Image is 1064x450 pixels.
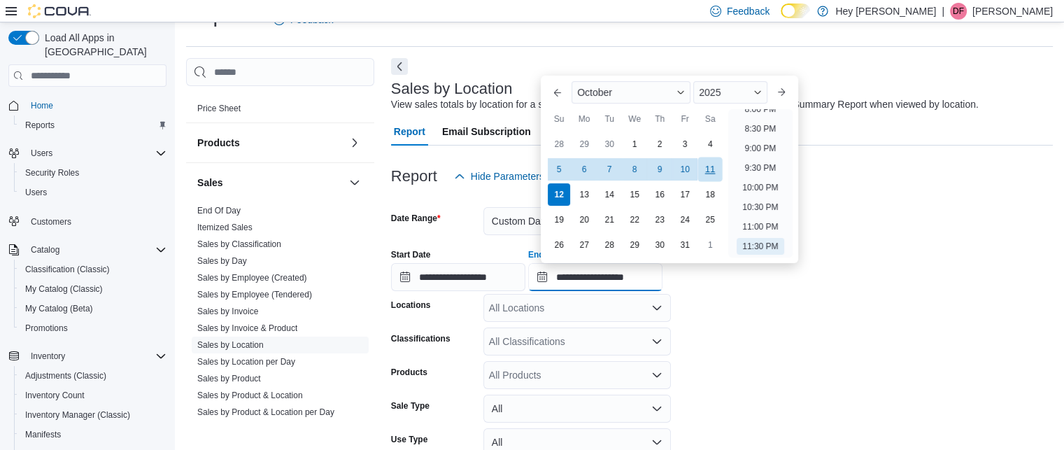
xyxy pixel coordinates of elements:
[699,87,721,98] span: 2025
[20,281,108,297] a: My Catalog (Classic)
[391,400,430,412] label: Sale Type
[197,255,247,267] span: Sales by Day
[186,202,374,443] div: Sales
[31,216,71,227] span: Customers
[25,348,71,365] button: Inventory
[953,3,964,20] span: DF
[623,158,646,181] div: day-8
[25,370,106,381] span: Adjustments (Classic)
[197,373,261,384] span: Sales by Product
[3,346,172,366] button: Inventory
[197,206,241,216] a: End Of Day
[623,234,646,256] div: day-29
[391,333,451,344] label: Classifications
[20,164,85,181] a: Security Roles
[31,244,59,255] span: Catalog
[391,300,431,311] label: Locations
[20,281,166,297] span: My Catalog (Classic)
[197,374,261,384] a: Sales by Product
[197,205,241,216] span: End Of Day
[394,118,425,146] span: Report
[623,133,646,155] div: day-1
[674,133,696,155] div: day-3
[197,339,264,351] span: Sales by Location
[20,300,99,317] a: My Catalog (Beta)
[573,158,595,181] div: day-6
[197,176,223,190] h3: Sales
[598,108,620,130] div: Tu
[528,249,565,260] label: End Date
[3,95,172,115] button: Home
[781,18,781,19] span: Dark Mode
[835,3,936,20] p: Hey [PERSON_NAME]
[197,306,258,317] span: Sales by Invoice
[25,409,130,421] span: Inventory Manager (Classic)
[391,213,441,224] label: Date Range
[648,234,671,256] div: day-30
[699,183,721,206] div: day-18
[546,132,723,258] div: October, 2025
[20,387,166,404] span: Inventory Count
[674,234,696,256] div: day-31
[20,407,136,423] a: Inventory Manager (Classic)
[648,108,671,130] div: Th
[391,263,525,291] input: Press the down key to open a popover containing a calendar.
[20,184,166,201] span: Users
[25,303,93,314] span: My Catalog (Beta)
[197,223,253,232] a: Itemized Sales
[25,120,55,131] span: Reports
[14,405,172,425] button: Inventory Manager (Classic)
[20,426,66,443] a: Manifests
[20,184,52,201] a: Users
[698,157,723,182] div: day-11
[14,318,172,338] button: Promotions
[651,370,662,381] button: Open list of options
[674,209,696,231] div: day-24
[25,167,79,178] span: Security Roles
[548,108,570,130] div: Su
[28,4,91,18] img: Cova
[737,238,783,255] li: 11:30 PM
[739,120,782,137] li: 8:30 PM
[186,100,374,122] div: Pricing
[39,31,166,59] span: Load All Apps in [GEOGRAPHIC_DATA]
[483,395,671,423] button: All
[31,351,65,362] span: Inventory
[20,300,166,317] span: My Catalog (Beta)
[14,425,172,444] button: Manifests
[197,340,264,350] a: Sales by Location
[699,133,721,155] div: day-4
[674,108,696,130] div: Fr
[648,183,671,206] div: day-16
[20,367,112,384] a: Adjustments (Classic)
[674,183,696,206] div: day-17
[391,367,427,378] label: Products
[942,3,944,20] p: |
[972,3,1053,20] p: [PERSON_NAME]
[651,302,662,314] button: Open list of options
[739,160,782,176] li: 9:30 PM
[197,239,281,250] span: Sales by Classification
[3,240,172,260] button: Catalog
[598,158,620,181] div: day-7
[598,209,620,231] div: day-21
[14,279,172,299] button: My Catalog (Classic)
[781,3,810,18] input: Dark Mode
[197,357,295,367] a: Sales by Location per Day
[25,212,166,230] span: Customers
[737,218,783,235] li: 11:00 PM
[598,234,620,256] div: day-28
[14,386,172,405] button: Inventory Count
[20,320,166,337] span: Promotions
[391,58,408,75] button: Next
[197,272,307,283] span: Sales by Employee (Created)
[197,289,312,300] span: Sales by Employee (Tendered)
[483,207,671,235] button: Custom Date
[598,133,620,155] div: day-30
[20,261,115,278] a: Classification (Classic)
[197,323,297,333] a: Sales by Invoice & Product
[739,101,782,118] li: 8:00 PM
[573,234,595,256] div: day-27
[546,81,569,104] button: Previous Month
[548,158,570,181] div: day-5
